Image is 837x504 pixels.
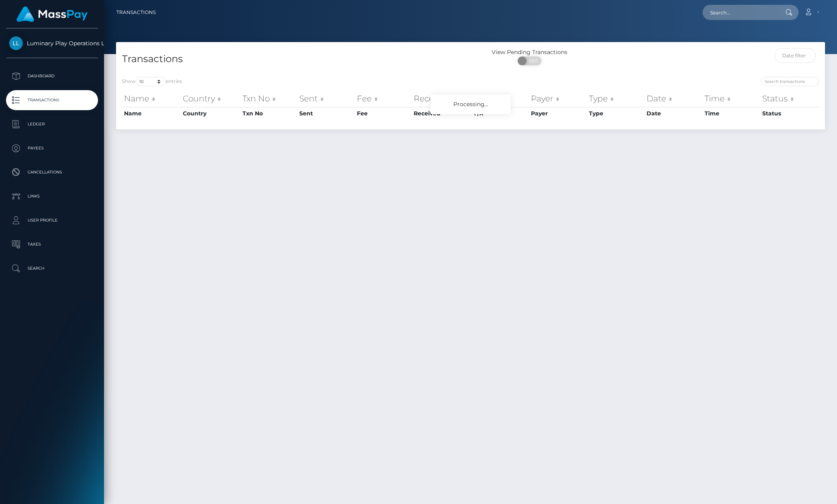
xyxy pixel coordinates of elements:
th: Date [645,107,702,120]
span: Luminary Play Operations Limited [6,40,98,47]
p: Search [9,262,95,274]
h4: Transactions [122,52,465,66]
a: User Profile [6,210,98,230]
a: Search [6,258,98,278]
th: Fee [355,91,412,107]
th: Time [703,107,761,120]
input: Search transactions [761,77,819,86]
img: Luminary Play Operations Limited [9,36,23,50]
th: Status [760,91,819,107]
a: Cancellations [6,162,98,182]
th: Name [122,91,181,107]
a: Transactions [116,4,156,21]
a: Payees [6,138,98,158]
p: Links [9,190,95,202]
p: User Profile [9,214,95,226]
p: Payees [9,142,95,154]
p: Taxes [9,238,95,250]
span: OFF [522,56,542,65]
input: Search... [703,5,778,20]
th: Country [181,107,240,120]
div: Processing... [431,95,511,114]
th: Txn No [240,91,297,107]
th: Type [587,107,645,120]
th: Fee [355,107,412,120]
th: Txn No [240,107,297,120]
th: Name [122,107,181,120]
a: Ledger [6,114,98,134]
th: Payer [529,91,587,107]
img: MassPay Logo [16,6,88,22]
th: Date [645,91,702,107]
a: Taxes [6,234,98,254]
select: Showentries [136,77,166,86]
label: Show entries [122,77,182,86]
th: Sent [297,91,355,107]
th: Country [181,91,240,107]
th: Sent [297,107,355,120]
a: Dashboard [6,66,98,86]
th: Type [587,91,645,107]
th: Time [703,91,761,107]
p: Transactions [9,94,95,106]
p: Cancellations [9,166,95,178]
a: Transactions [6,90,98,110]
th: Payer [529,107,587,120]
p: Ledger [9,118,95,130]
div: View Pending Transactions [471,48,589,56]
th: Status [760,107,819,120]
th: F/X [472,91,529,107]
th: Received [412,107,472,120]
input: Date filter [775,48,816,63]
a: Links [6,186,98,206]
th: Received [412,91,472,107]
p: Dashboard [9,70,95,82]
